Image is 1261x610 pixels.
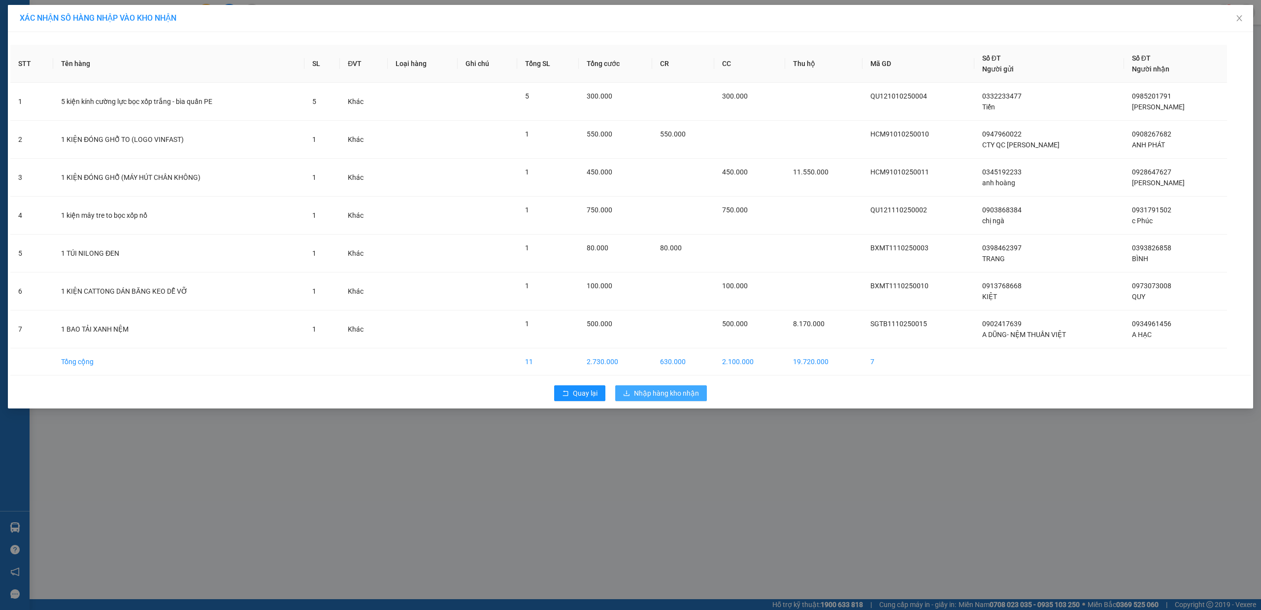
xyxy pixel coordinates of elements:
span: 1 [525,320,529,328]
span: 0903868384 [982,206,1022,214]
td: 630.000 [652,348,714,375]
span: 1 [312,249,316,257]
span: 0908267682 [1132,130,1171,138]
th: Tên hàng [53,45,304,83]
span: 8.170.000 [793,320,825,328]
td: 2.730.000 [579,348,652,375]
td: 1 BAO TẢI XANH NỆM [53,310,304,348]
span: 1 [525,282,529,290]
span: download [623,390,630,398]
span: SGTB1110250015 [870,320,927,328]
td: 19.720.000 [785,348,862,375]
span: TRANG [982,255,1005,263]
span: 0947960022 [982,130,1022,138]
span: 1 [312,211,316,219]
span: A HẠC [1132,331,1152,339]
span: 1 [525,206,529,214]
span: close [1235,14,1243,22]
span: anh hoàng [982,179,1015,187]
th: SL [304,45,340,83]
span: BXMT1110250003 [870,244,929,252]
span: [PERSON_NAME] [1132,179,1185,187]
span: 0931791502 [1132,206,1171,214]
span: QU121110250002 [870,206,927,214]
span: 0332233477 [982,92,1022,100]
span: Người nhận [1132,65,1169,73]
span: 0934961456 [1132,320,1171,328]
td: 1 KIỆN CATTONG DÁN BĂNG KEO DỄ VỠ [53,272,304,310]
span: HCM91010250011 [870,168,929,176]
span: 100.000 [722,282,748,290]
td: 1 KIỆN ĐÓNG GHỖ TO (LOGO VINFAST) [53,121,304,159]
td: 5 kiện kính cường lực bọc xốp trắng - bìa quấn PE [53,83,304,121]
th: Ghi chú [458,45,517,83]
button: rollbackQuay lại [554,385,605,401]
span: 100.000 [587,282,612,290]
span: 80.000 [660,244,682,252]
span: 450.000 [587,168,612,176]
span: HCM91010250010 [870,130,929,138]
th: CR [652,45,714,83]
span: [PERSON_NAME] [1132,103,1185,111]
span: rollback [562,390,569,398]
span: 0398462397 [982,244,1022,252]
span: 500.000 [587,320,612,328]
td: 3 [10,159,53,197]
th: STT [10,45,53,83]
span: c Phúc [1132,217,1153,225]
td: 11 [517,348,579,375]
th: Tổng cước [579,45,652,83]
td: Tổng cộng [53,348,304,375]
span: 1 [525,130,529,138]
span: 550.000 [587,130,612,138]
span: chị ngà [982,217,1004,225]
span: 0928647627 [1132,168,1171,176]
span: 1 [312,325,316,333]
th: ĐVT [340,45,387,83]
span: 0973073008 [1132,282,1171,290]
span: 750.000 [587,206,612,214]
span: 1 [525,244,529,252]
td: 7 [863,348,974,375]
td: 7 [10,310,53,348]
td: 1 [10,83,53,121]
span: 0345192233 [982,168,1022,176]
span: Số ĐT [982,54,1001,62]
span: A DŨNG- NỆM THUẦN VIỆT [982,331,1066,339]
th: Loại hàng [388,45,458,83]
span: XÁC NHẬN SỐ HÀNG NHẬP VÀO KHO NHẬN [20,13,176,23]
span: 450.000 [722,168,748,176]
span: 0985201791 [1132,92,1171,100]
span: 11.550.000 [793,168,829,176]
span: QU121010250004 [870,92,927,100]
td: Khác [340,159,387,197]
span: 750.000 [722,206,748,214]
span: QUY [1132,293,1145,301]
span: Người gửi [982,65,1014,73]
span: 550.000 [660,130,686,138]
td: 1 KIỆN ĐÓNG GHỖ (MÁY HÚT CHÂN KHÔNG) [53,159,304,197]
span: 80.000 [587,244,608,252]
td: 1 TÚI NILONG ĐEN [53,235,304,272]
td: Khác [340,310,387,348]
span: 0902417639 [982,320,1022,328]
span: Quay lại [573,388,597,399]
td: Khác [340,272,387,310]
span: KIỆT [982,293,997,301]
span: 500.000 [722,320,748,328]
span: Tiến [982,103,995,111]
td: 2 [10,121,53,159]
span: 1 [525,168,529,176]
td: Khác [340,121,387,159]
span: 1 [312,173,316,181]
span: 0393826858 [1132,244,1171,252]
td: 1 kiện mây tre to bọc xốp nổ [53,197,304,235]
span: 1 [312,136,316,143]
span: BXMT1110250010 [870,282,929,290]
th: Thu hộ [785,45,862,83]
td: 2.100.000 [714,348,785,375]
th: Mã GD [863,45,974,83]
span: 0913768668 [982,282,1022,290]
span: CTY QC [PERSON_NAME] [982,141,1060,149]
td: Khác [340,83,387,121]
